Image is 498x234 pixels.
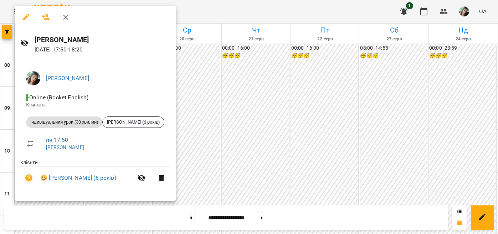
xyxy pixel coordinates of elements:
[103,119,164,125] span: [PERSON_NAME] (6 років)
[35,34,170,45] h6: [PERSON_NAME]
[20,169,37,186] button: Візит ще не сплачено. Додати оплату?
[46,136,68,143] a: пн , 17:50
[26,119,102,125] span: Індивідуальний урок (30 хвилин)
[20,159,170,192] ul: Клієнти
[35,45,170,54] p: [DATE] 17:50 - 18:20
[26,71,40,85] img: 6404d22b0651f936bd5720d408d3365d.jpg
[46,75,89,81] a: [PERSON_NAME]
[46,144,84,150] a: [PERSON_NAME]
[102,116,164,128] div: [PERSON_NAME] (6 років)
[26,101,164,109] p: Кімната
[40,174,116,182] a: 😀 [PERSON_NAME] (6 років)
[26,94,90,101] span: - Online (Rocket English)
